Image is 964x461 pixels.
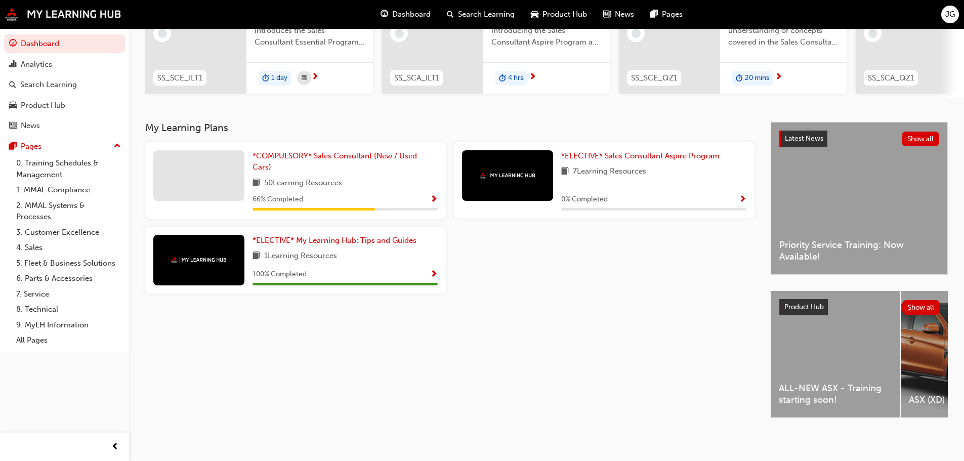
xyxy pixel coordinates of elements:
[430,195,438,204] span: Show Progress
[561,151,720,160] span: *ELECTIVE* Sales Consultant Aspire Program
[4,137,125,156] button: Pages
[4,34,125,53] a: Dashboard
[12,155,125,182] a: 0. Training Schedules & Management
[4,116,125,135] a: News
[771,122,948,275] a: Latest NewsShow allPriority Service Training: Now Available!
[21,59,52,70] div: Analytics
[12,182,125,198] a: 1. MMAL Compliance
[12,302,125,317] a: 8. Technical
[561,165,569,178] span: book-icon
[771,291,900,417] a: ALL-NEW ASX - Training starting soon!
[253,236,416,245] span: *ELECTIVE* My Learning Hub: Tips and Guides
[12,271,125,286] a: 6. Parts & Accessories
[114,140,121,153] span: up-icon
[523,4,595,25] a: car-iconProduct Hub
[171,257,227,263] img: mmal
[868,29,877,38] span: learningRecordVerb_NONE-icon
[739,193,746,206] button: Show Progress
[4,96,125,115] a: Product Hub
[4,55,125,74] a: Analytics
[642,4,691,25] a: pages-iconPages
[20,79,77,91] div: Search Learning
[9,80,16,90] span: search-icon
[615,9,634,20] span: News
[395,29,404,38] span: learningRecordVerb_NONE-icon
[4,32,125,137] button: DashboardAnalyticsSearch LearningProduct HubNews
[9,142,17,151] span: pages-icon
[941,6,959,23] button: JG
[262,72,269,85] span: duration-icon
[739,195,746,204] span: Show Progress
[785,134,823,143] span: Latest News
[595,4,642,25] a: news-iconNews
[12,256,125,271] a: 5. Fleet & Business Solutions
[311,73,319,82] span: next-icon
[381,8,388,21] span: guage-icon
[728,14,839,48] span: Designed to test your understanding of concepts covered in the Sales Consultant Essential Program...
[111,441,119,453] span: prev-icon
[253,151,417,172] span: *COMPULSORY* Sales Consultant (New / Used Cars)
[542,9,587,20] span: Product Hub
[632,29,641,38] span: learningRecordVerb_NONE-icon
[447,8,454,21] span: search-icon
[902,132,940,146] button: Show all
[945,9,955,20] span: JG
[12,317,125,333] a: 9. MyLH Information
[480,172,535,179] img: mmal
[868,72,914,84] span: SS_SCA_QZ1
[12,240,125,256] a: 4. Sales
[573,165,646,178] span: 7 Learning Resources
[430,268,438,281] button: Show Progress
[253,235,421,246] a: *ELECTIVE* My Learning Hub: Tips and Guides
[12,198,125,225] a: 2. MMAL Systems & Processes
[603,8,611,21] span: news-icon
[158,29,167,38] span: learningRecordVerb_NONE-icon
[9,121,17,131] span: news-icon
[430,193,438,206] button: Show Progress
[529,73,536,82] span: next-icon
[439,4,523,25] a: search-iconSearch Learning
[430,270,438,279] span: Show Progress
[631,72,677,84] span: SS_SCE_QZ1
[531,8,538,21] span: car-icon
[12,286,125,302] a: 7. Service
[21,141,41,152] div: Pages
[779,131,939,147] a: Latest NewsShow all
[12,332,125,348] a: All Pages
[650,8,658,21] span: pages-icon
[561,194,608,205] span: 0 % Completed
[21,100,65,111] div: Product Hub
[779,239,939,262] span: Priority Service Training: Now Available!
[253,250,260,263] span: book-icon
[12,225,125,240] a: 3. Customer Excellence
[491,14,602,48] span: Online instructor led session introducing the Sales Consultant Aspire Program and outlining what ...
[264,177,342,190] span: 50 Learning Resources
[508,72,523,84] span: 4 hrs
[253,269,307,280] span: 100 % Completed
[745,72,769,84] span: 20 mins
[779,299,940,315] a: Product HubShow all
[779,383,892,405] span: ALL-NEW ASX - Training starting soon!
[264,250,337,263] span: 1 Learning Resources
[458,9,515,20] span: Search Learning
[5,8,121,21] img: mmal
[255,14,365,48] span: This instructor led session introduces the Sales Consultant Essential Program and outlines what y...
[784,303,824,311] span: Product Hub
[902,300,940,315] button: Show all
[9,39,17,49] span: guage-icon
[9,60,17,69] span: chart-icon
[253,194,303,205] span: 66 % Completed
[561,150,724,162] a: *ELECTIVE* Sales Consultant Aspire Program
[499,72,506,85] span: duration-icon
[9,101,17,110] span: car-icon
[775,73,782,82] span: next-icon
[392,9,431,20] span: Dashboard
[4,75,125,94] a: Search Learning
[736,72,743,85] span: duration-icon
[662,9,683,20] span: Pages
[157,72,202,84] span: SS_SCE_ILT1
[372,4,439,25] a: guage-iconDashboard
[271,72,287,84] span: 1 day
